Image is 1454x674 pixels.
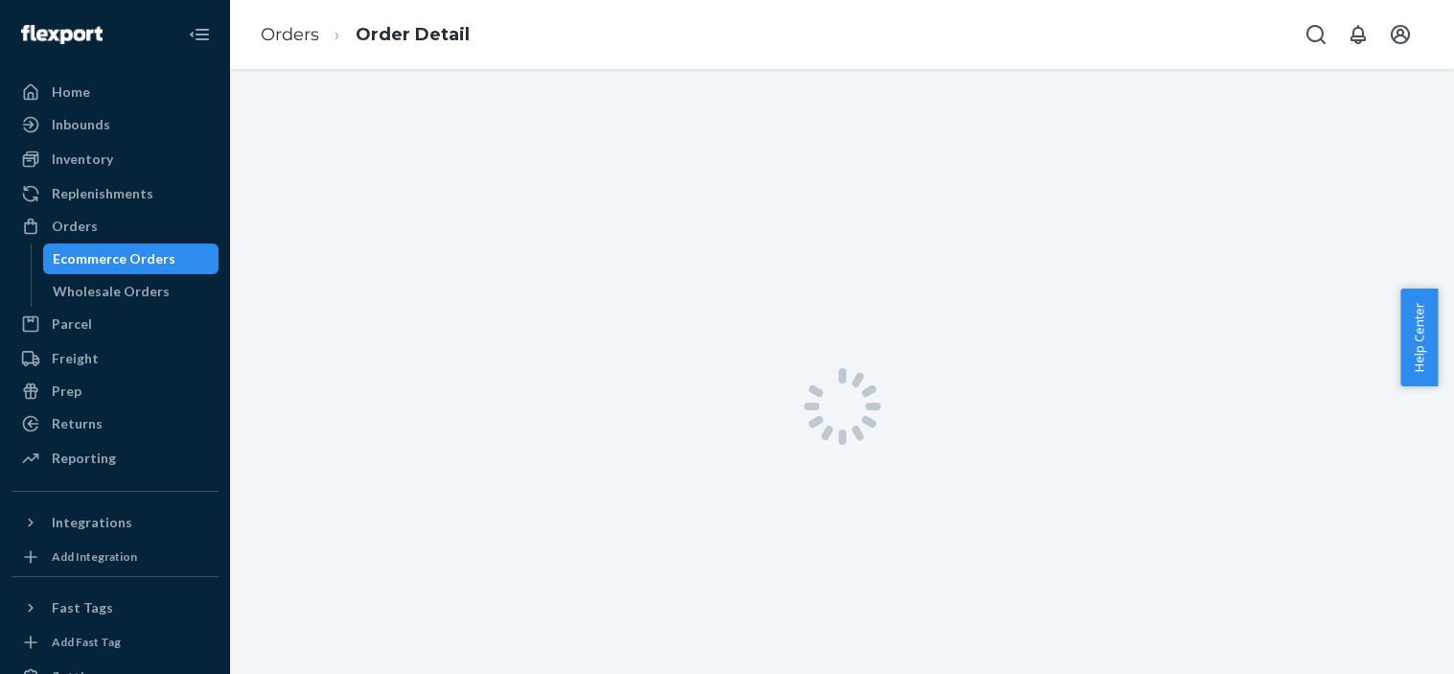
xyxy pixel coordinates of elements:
button: Open Search Box [1297,15,1335,54]
div: Home [52,82,90,102]
button: Open notifications [1339,15,1377,54]
a: Order Detail [356,24,470,45]
div: Ecommerce Orders [53,249,175,268]
a: Inbounds [12,109,219,140]
div: Wholesale Orders [53,282,170,301]
a: Home [12,77,219,107]
button: Help Center [1400,289,1438,386]
button: Open account menu [1381,15,1419,54]
div: Freight [52,349,99,368]
div: Fast Tags [52,598,113,617]
a: Replenishments [12,178,219,209]
a: Ecommerce Orders [43,244,219,274]
a: Add Integration [12,546,219,569]
div: Inbounds [52,115,110,134]
img: Flexport logo [21,25,103,44]
button: Fast Tags [12,593,219,623]
button: Close Navigation [180,15,219,54]
a: Inventory [12,144,219,174]
div: Reporting [52,449,116,468]
a: Add Fast Tag [12,631,219,654]
a: Returns [12,408,219,439]
div: Orders [52,217,98,236]
a: Prep [12,376,219,407]
ol: breadcrumbs [245,7,485,63]
a: Wholesale Orders [43,276,219,307]
div: Integrations [52,513,132,532]
a: Reporting [12,443,219,474]
div: Inventory [52,150,113,169]
div: Add Integration [52,548,137,565]
div: Returns [52,414,103,433]
div: Prep [52,382,81,401]
a: Orders [12,211,219,242]
div: Replenishments [52,184,153,203]
button: Integrations [12,507,219,538]
div: Add Fast Tag [52,634,121,650]
a: Orders [261,24,319,45]
div: Parcel [52,314,92,334]
a: Parcel [12,309,219,339]
a: Freight [12,343,219,374]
